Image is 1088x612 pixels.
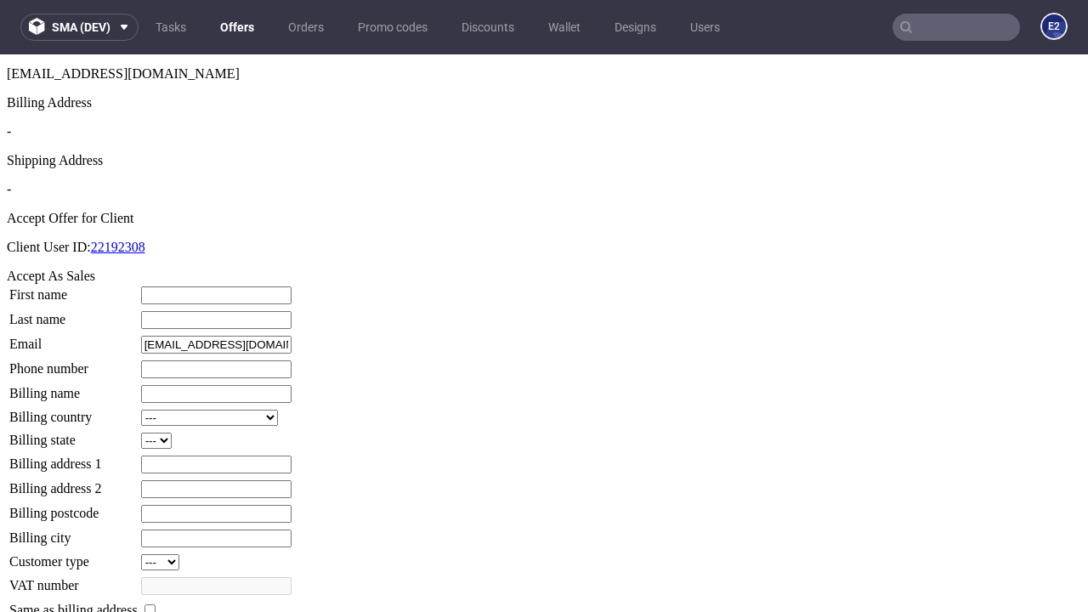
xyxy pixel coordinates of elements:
a: Users [680,14,730,41]
td: Customer type [8,499,139,517]
td: Last name [8,256,139,275]
button: sma (dev) [20,14,139,41]
td: Billing address 1 [8,400,139,420]
td: Billing country [8,354,139,372]
a: Promo codes [348,14,438,41]
td: First name [8,231,139,251]
td: Billing postcode [8,450,139,469]
a: Discounts [451,14,524,41]
td: Email [8,280,139,300]
td: Same as billing address [8,547,139,565]
span: [EMAIL_ADDRESS][DOMAIN_NAME] [7,12,240,26]
div: Accept Offer for Client [7,156,1081,172]
div: Billing Address [7,41,1081,56]
p: Client User ID: [7,185,1081,201]
td: Phone number [8,305,139,325]
div: Shipping Address [7,99,1081,114]
span: - [7,70,11,84]
a: 22192308 [91,185,145,200]
a: Tasks [145,14,196,41]
a: Wallet [538,14,591,41]
td: Billing address 2 [8,425,139,445]
a: Orders [278,14,334,41]
figcaption: e2 [1042,14,1066,38]
a: Designs [604,14,666,41]
td: Billing name [8,330,139,349]
td: Billing state [8,377,139,395]
span: sma (dev) [52,21,110,33]
td: VAT number [8,522,139,541]
td: Billing city [8,474,139,494]
span: - [7,127,11,142]
div: Accept As Sales [7,214,1081,229]
a: Offers [210,14,264,41]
